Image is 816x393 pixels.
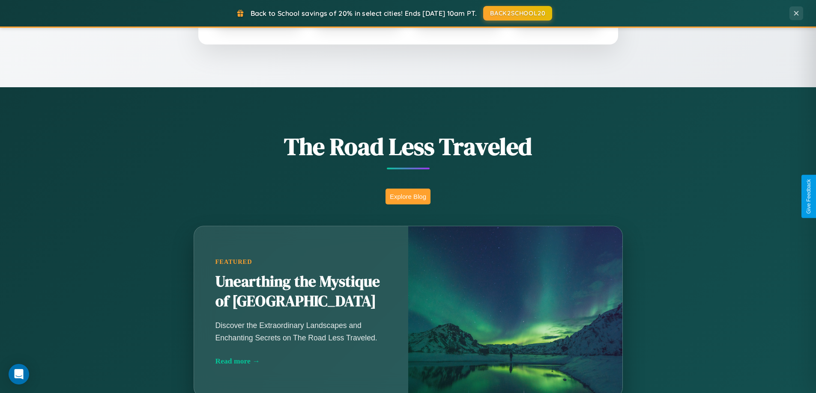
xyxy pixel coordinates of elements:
[215,357,387,366] div: Read more →
[215,272,387,311] h2: Unearthing the Mystique of [GEOGRAPHIC_DATA]
[386,189,430,204] button: Explore Blog
[9,364,29,384] div: Open Intercom Messenger
[251,9,477,18] span: Back to School savings of 20% in select cities! Ends [DATE] 10am PT.
[215,258,387,266] div: Featured
[215,319,387,343] p: Discover the Extraordinary Landscapes and Enchanting Secrets on The Road Less Traveled.
[483,6,552,21] button: BACK2SCHOOL20
[806,179,812,214] div: Give Feedback
[151,130,665,163] h1: The Road Less Traveled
